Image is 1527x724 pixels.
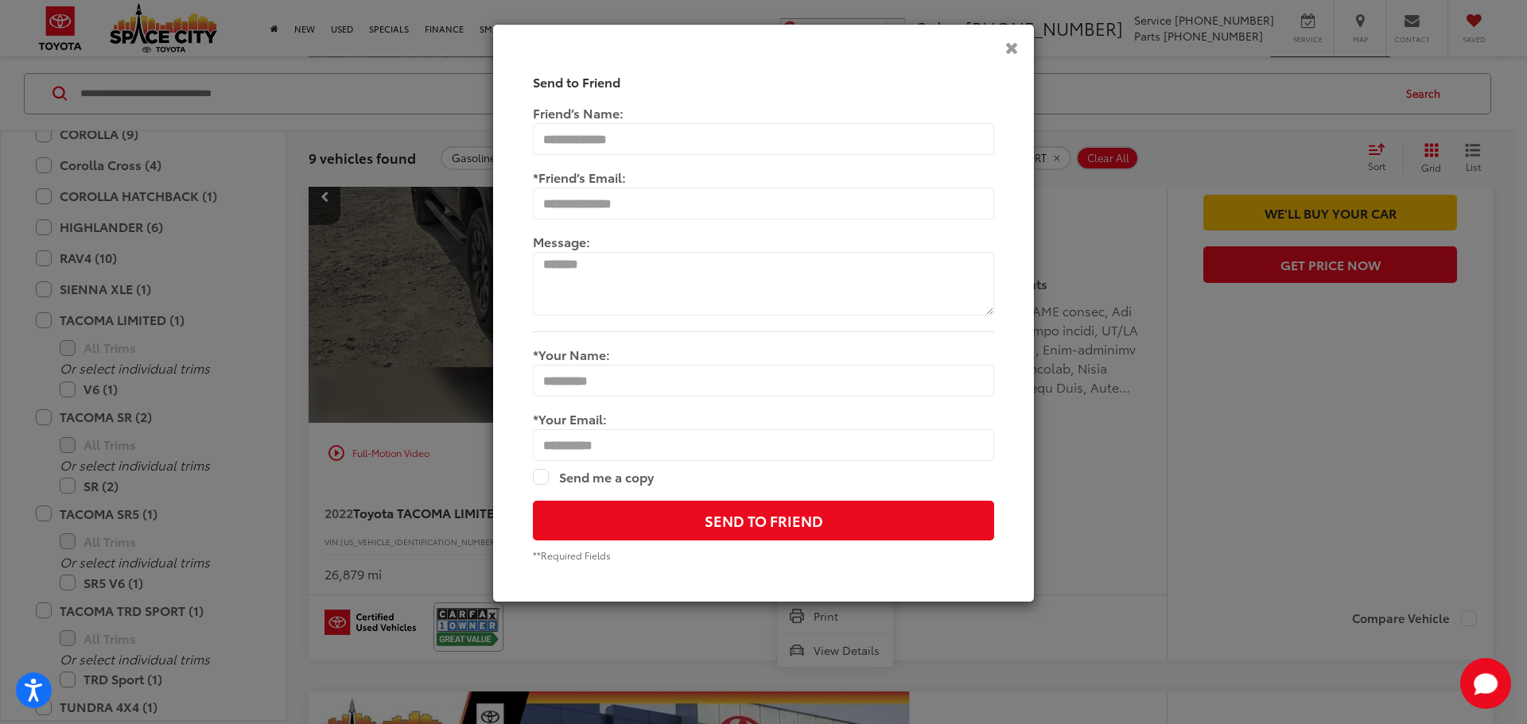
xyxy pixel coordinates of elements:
[989,25,1034,69] button: Close
[533,548,994,562] div: **Required Fields
[1460,658,1511,709] button: Toggle Chat Window
[533,171,994,188] label: *Friend’s Email:
[1460,658,1511,709] svg: Start Chat
[559,469,654,485] span: Send me a copy
[533,412,994,429] label: *Your Email:
[533,348,994,365] label: *Your Name:
[533,72,994,91] h4: Send to Friend
[533,235,994,252] label: Message:
[533,501,994,540] button: Send to Friend
[533,106,994,123] label: Friend’s Name:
